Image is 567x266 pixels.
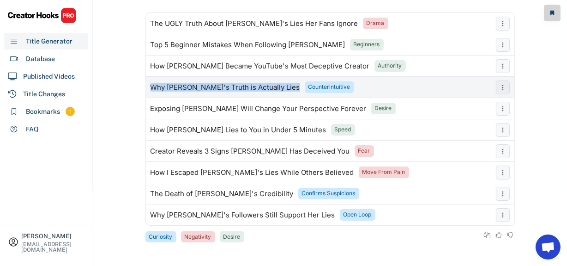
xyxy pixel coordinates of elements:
div: Beginners [354,41,380,49]
div: Exposing [PERSON_NAME] Will Change Your Perspective Forever [151,105,367,112]
div: Move From Pain [362,168,405,176]
div: Desire [223,233,241,241]
div: Title Generator [26,37,72,46]
div: The Death of [PERSON_NAME]'s Credibility [151,190,294,198]
div: Authority [378,62,402,70]
div: 1 [66,108,75,116]
div: Why [PERSON_NAME]'s Truth is Actually Lies [151,84,300,91]
div: The UGLY Truth About [PERSON_NAME]'s Lies Her Fans Ignore [151,20,358,27]
div: How I Escaped [PERSON_NAME]'s Lies While Others Believed [151,169,354,176]
div: Creator Reveals 3 Signs [PERSON_NAME] Has Deceived You [151,148,350,155]
div: Drama [367,19,385,27]
div: Database [26,54,55,64]
img: CHPRO%20Logo.svg [7,7,77,24]
div: Desire [375,105,392,112]
div: Confirms Suspicions [302,190,356,198]
div: Bookmarks [26,107,60,117]
div: How [PERSON_NAME] Became YouTube's Most Deceptive Creator [151,62,370,70]
div: Negativity [185,233,211,241]
div: Curiosity [149,233,173,241]
div: How [PERSON_NAME] Lies to You in Under 5 Minutes [151,126,326,134]
div: Fear [358,147,370,155]
a: Ouvrir le chat [536,235,561,260]
div: Open Loop [344,211,372,219]
div: Counterintuitive [308,83,350,91]
div: [PERSON_NAME] [21,233,84,239]
div: Title Changes [23,89,65,99]
div: Published Videos [23,72,75,81]
div: FAQ [26,124,39,134]
div: Top 5 Beginner Mistakes When Following [PERSON_NAME] [151,41,345,49]
div: Speed [335,126,351,134]
div: Why [PERSON_NAME]'s Followers Still Support Her Lies [151,211,335,219]
div: [EMAIL_ADDRESS][DOMAIN_NAME] [21,241,84,253]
